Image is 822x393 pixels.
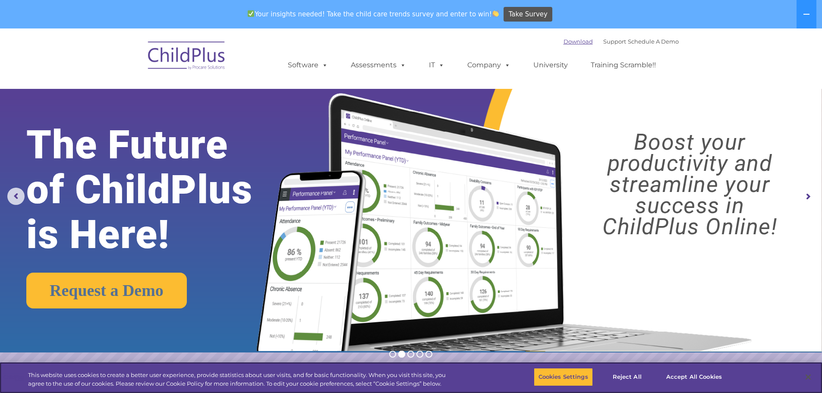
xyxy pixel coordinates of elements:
[459,57,519,74] a: Company
[628,38,679,45] a: Schedule A Demo
[244,6,503,22] span: Your insights needed! Take the child care trends survey and enter to win!
[248,10,254,17] img: ✅
[582,57,665,74] a: Training Scramble!!
[525,57,576,74] a: University
[600,368,654,386] button: Reject All
[568,132,812,237] rs-layer: Boost your productivity and streamline your success in ChildPlus Online!
[120,57,146,63] span: Last name
[564,38,679,45] font: |
[28,371,452,388] div: This website uses cookies to create a better user experience, provide statistics about user visit...
[26,273,187,308] a: Request a Demo
[534,368,593,386] button: Cookies Settings
[564,38,593,45] a: Download
[420,57,453,74] a: IT
[279,57,337,74] a: Software
[661,368,727,386] button: Accept All Cookies
[342,57,415,74] a: Assessments
[509,7,548,22] span: Take Survey
[799,368,818,387] button: Close
[504,7,552,22] a: Take Survey
[120,92,157,99] span: Phone number
[492,10,499,17] img: 👏
[603,38,626,45] a: Support
[144,35,230,79] img: ChildPlus by Procare Solutions
[26,123,289,257] rs-layer: The Future of ChildPlus is Here!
